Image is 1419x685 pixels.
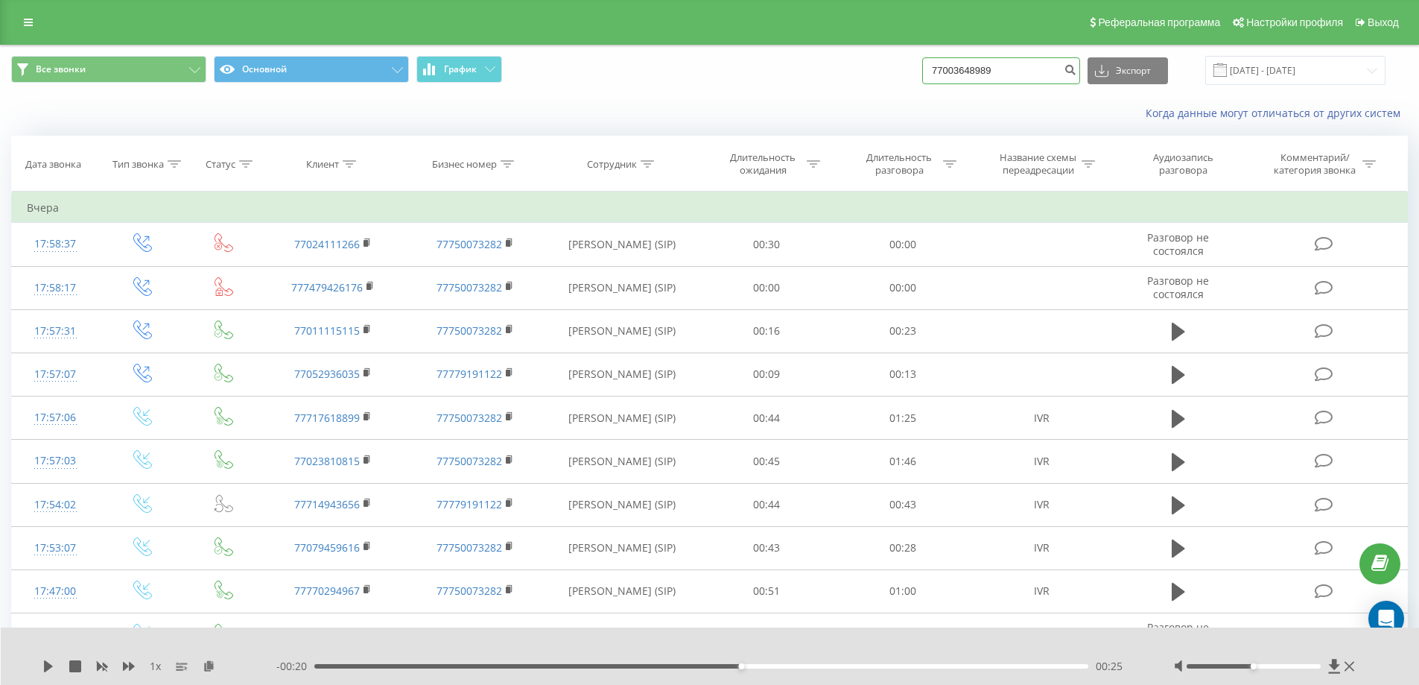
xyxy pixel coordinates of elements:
span: Настройки профиля [1246,16,1343,28]
input: Поиск по номеру [922,57,1080,84]
div: 17:58:17 [27,274,84,303]
div: Клиент [306,158,339,171]
div: Accessibility label [738,663,744,669]
a: 77750073282 [437,280,502,294]
span: Все звонки [36,63,86,75]
td: [PERSON_NAME] (SIP) [546,440,699,483]
a: 77750073282 [437,584,502,598]
span: 1 x [150,659,161,674]
span: Разговор не состоялся [1147,230,1209,258]
td: [PERSON_NAME] (SIP) [546,266,699,309]
td: [PERSON_NAME] (SIP) [546,569,699,613]
span: Разговор не состоялся [1147,274,1209,301]
a: 77750073282 [437,323,502,338]
td: 01:46 [835,440,971,483]
td: [PERSON_NAME] (SIP) [546,526,699,569]
a: 77770294967 [294,584,360,598]
div: Тип звонка [112,158,164,171]
td: IVR [971,569,1112,613]
a: 77750073282 [437,411,502,425]
div: 17:53:07 [27,534,84,563]
span: Разговор не состоялся [1147,620,1209,648]
a: Когда данные могут отличаться от других систем [1146,106,1408,120]
div: 17:58:37 [27,230,84,259]
div: Длительность ожидания [723,151,803,177]
span: Выход [1368,16,1399,28]
div: Accessibility label [1251,663,1257,669]
a: 77714943656 [294,497,360,511]
td: 01:00 [835,569,971,613]
div: Длительность разговора [860,151,939,177]
div: 17:57:31 [27,317,84,346]
td: [PERSON_NAME] (SIP) [546,353,699,396]
a: 77052936035 [294,367,360,381]
td: 00:43 [699,526,835,569]
td: IVR [971,397,1112,440]
td: 00:00 [835,266,971,309]
td: 00:44 [699,483,835,526]
div: Сотрудник [587,158,637,171]
div: Аудиозапись разговора [1134,151,1231,177]
td: 00:45 [699,440,835,483]
td: [PERSON_NAME] (SIP) [546,483,699,526]
button: График [416,56,502,83]
td: 00:00 [835,223,971,266]
div: 17:45:01 [27,620,84,649]
a: 77717618899 [294,411,360,425]
td: 00:23 [835,309,971,353]
td: 01:25 [835,397,971,440]
td: 00:30 [699,223,835,266]
a: 77750073282 [437,454,502,468]
div: Название схемы переадресации [998,151,1078,177]
div: Бизнес номер [432,158,497,171]
td: [PERSON_NAME] (SIP) [546,397,699,440]
div: 17:57:06 [27,403,84,432]
div: 17:57:03 [27,446,84,476]
td: 00:13 [835,353,971,396]
button: Основной [214,56,409,83]
a: 77750073282 [437,540,502,555]
td: 00:35 [699,613,835,657]
a: 77079459616 [294,540,360,555]
div: Статус [206,158,235,171]
td: 00:43 [835,483,971,526]
a: 77011115115 [294,323,360,338]
a: 77750073282 [437,237,502,251]
td: IVR [971,483,1112,526]
td: 00:00 [835,613,971,657]
td: Вчера [12,193,1408,223]
td: 00:16 [699,309,835,353]
td: 00:28 [835,526,971,569]
a: 777479426176 [291,280,363,294]
div: 17:54:02 [27,490,84,520]
span: Реферальная программа [1098,16,1220,28]
button: Все звонки [11,56,206,83]
td: 00:44 [699,397,835,440]
div: Дата звонка [25,158,81,171]
td: 00:00 [699,266,835,309]
div: Open Intercom Messenger [1368,601,1404,637]
td: 00:51 [699,569,835,613]
div: Комментарий/категория звонка [1272,151,1359,177]
a: 77024111266 [294,237,360,251]
a: 77023810815 [294,454,360,468]
span: 00:25 [1096,659,1123,674]
button: Экспорт [1088,57,1168,84]
span: - 00:20 [276,659,314,674]
a: 77779191122 [437,367,502,381]
td: [PERSON_NAME] (SIP) [546,309,699,353]
span: График [444,64,477,75]
td: [PERSON_NAME] (SIP) [546,223,699,266]
td: IVR [971,613,1112,657]
td: IVR [971,440,1112,483]
td: 00:09 [699,353,835,396]
div: 17:57:07 [27,360,84,389]
td: IVR [971,526,1112,569]
div: 17:47:00 [27,577,84,606]
a: 77779191122 [437,497,502,511]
